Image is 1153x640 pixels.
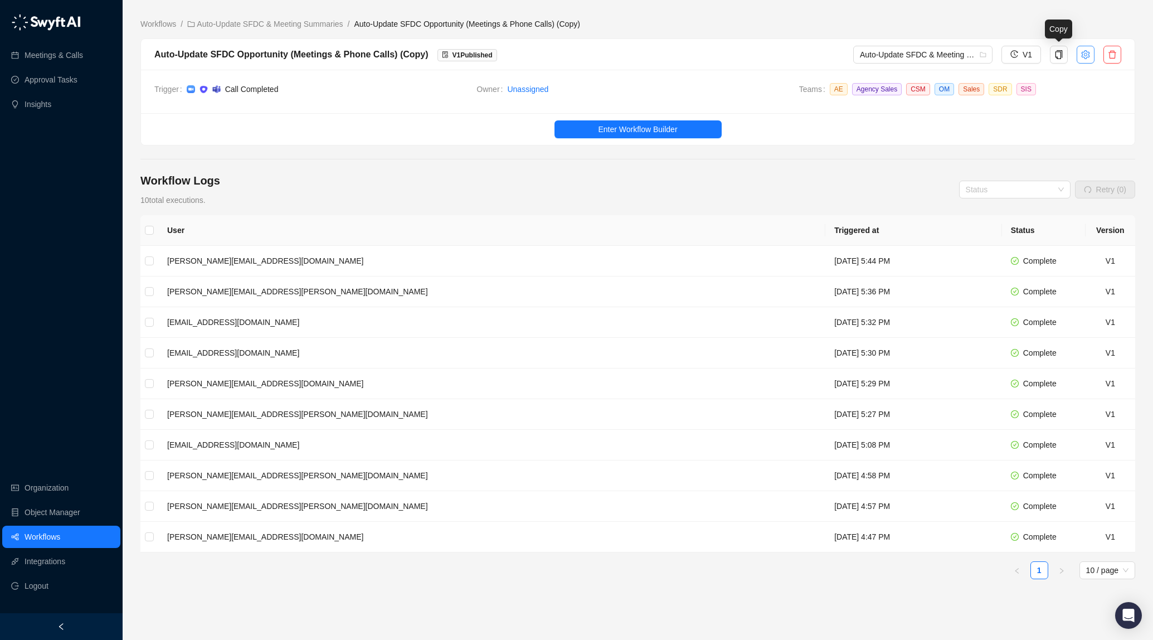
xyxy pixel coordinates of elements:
[1053,561,1071,579] button: right
[1023,287,1057,296] span: Complete
[25,93,51,115] a: Insights
[453,51,493,59] span: V 1 Published
[1008,561,1026,579] li: Previous Page
[141,120,1135,138] a: Enter Workflow Builder
[154,47,429,61] div: Auto-Update SFDC Opportunity (Meetings & Phone Calls) (Copy)
[1023,318,1057,327] span: Complete
[200,85,208,94] img: ix+ea6nV3o2uKgAAAABJRU5ErkJggg==
[348,18,350,30] li: /
[158,399,825,430] td: [PERSON_NAME][EMAIL_ADDRESS][PERSON_NAME][DOMAIN_NAME]
[1023,256,1057,265] span: Complete
[1045,20,1072,38] div: Copy
[825,399,1002,430] td: [DATE] 5:27 PM
[1058,568,1065,574] span: right
[1053,561,1071,579] li: Next Page
[25,501,80,523] a: Object Manager
[1023,49,1032,61] span: V1
[507,83,548,95] a: Unassigned
[1002,215,1086,246] th: Status
[860,46,986,63] span: Auto-Update SFDC & Meeting Summaries
[825,369,1002,399] td: [DATE] 5:29 PM
[1086,460,1135,491] td: V1
[1011,318,1019,326] span: check-circle
[154,83,187,95] span: Trigger
[1086,277,1135,307] td: V1
[140,196,206,205] span: 10 total executions.
[935,83,954,95] span: OM
[140,173,220,188] h4: Workflow Logs
[1023,379,1057,388] span: Complete
[554,120,722,138] button: Enter Workflow Builder
[1011,380,1019,387] span: check-circle
[1086,246,1135,277] td: V1
[187,20,195,28] span: folder
[187,85,195,94] img: zoom-DkfWWZB2.png
[1023,440,1057,449] span: Complete
[158,522,825,552] td: [PERSON_NAME][EMAIL_ADDRESS][DOMAIN_NAME]
[158,215,825,246] th: User
[1086,522,1135,552] td: V1
[1023,348,1057,357] span: Complete
[1011,472,1019,479] span: check-circle
[1086,399,1135,430] td: V1
[138,18,178,30] a: Workflows
[1011,410,1019,418] span: check-circle
[1086,369,1135,399] td: V1
[158,430,825,460] td: [EMAIL_ADDRESS][DOMAIN_NAME]
[825,277,1002,307] td: [DATE] 5:36 PM
[1023,532,1057,541] span: Complete
[598,123,677,135] span: Enter Workflow Builder
[158,460,825,491] td: [PERSON_NAME][EMAIL_ADDRESS][PERSON_NAME][DOMAIN_NAME]
[852,83,902,95] span: Agency Sales
[825,522,1002,552] td: [DATE] 4:47 PM
[1054,50,1063,59] span: copy
[1001,46,1041,64] button: V1
[158,246,825,277] td: [PERSON_NAME][EMAIL_ADDRESS][DOMAIN_NAME]
[25,477,69,499] a: Organization
[57,623,65,631] span: left
[1086,338,1135,369] td: V1
[1014,568,1020,574] span: left
[1011,257,1019,265] span: check-circle
[1031,562,1048,579] a: 1
[1108,50,1117,59] span: delete
[825,491,1002,522] td: [DATE] 4:57 PM
[1023,502,1057,511] span: Complete
[1011,288,1019,295] span: check-circle
[25,575,48,597] span: Logout
[825,460,1002,491] td: [DATE] 4:58 PM
[1081,50,1090,59] span: setting
[1011,502,1019,510] span: check-circle
[25,44,83,66] a: Meetings & Calls
[825,246,1002,277] td: [DATE] 5:44 PM
[1086,491,1135,522] td: V1
[158,491,825,522] td: [PERSON_NAME][EMAIL_ADDRESS][PERSON_NAME][DOMAIN_NAME]
[825,307,1002,338] td: [DATE] 5:32 PM
[1023,410,1057,419] span: Complete
[1075,181,1135,198] button: Retry (0)
[181,18,183,30] li: /
[354,20,580,28] span: Auto-Update SFDC Opportunity (Meetings & Phone Calls) (Copy)
[799,83,830,100] span: Teams
[1086,307,1135,338] td: V1
[1086,430,1135,460] td: V1
[825,430,1002,460] td: [DATE] 5:08 PM
[1010,50,1018,58] span: history
[25,69,77,91] a: Approval Tasks
[442,51,449,58] span: file-done
[1016,83,1036,95] span: SIS
[1011,441,1019,449] span: check-circle
[158,277,825,307] td: [PERSON_NAME][EMAIL_ADDRESS][PERSON_NAME][DOMAIN_NAME]
[1030,561,1048,579] li: 1
[476,83,507,95] span: Owner
[25,526,60,548] a: Workflows
[906,83,930,95] span: CSM
[1011,533,1019,541] span: check-circle
[959,83,984,95] span: Sales
[1011,349,1019,357] span: check-circle
[212,85,221,93] img: microsoft-teams-BZ5xE2bQ.png
[158,369,825,399] td: [PERSON_NAME][EMAIL_ADDRESS][DOMAIN_NAME]
[830,83,848,95] span: AE
[25,550,65,573] a: Integrations
[825,338,1002,369] td: [DATE] 5:30 PM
